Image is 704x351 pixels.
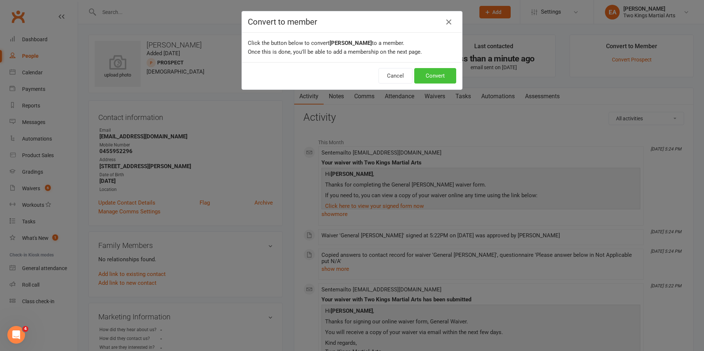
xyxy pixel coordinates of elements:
button: Close [443,16,455,28]
iframe: Intercom live chat [7,326,25,344]
button: Convert [414,68,456,84]
b: [PERSON_NAME] [330,40,372,46]
button: Cancel [379,68,412,84]
h4: Convert to member [248,17,456,26]
div: Click the button below to convert to a member. Once this is done, you'll be able to add a members... [242,33,462,62]
span: 4 [22,326,28,332]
